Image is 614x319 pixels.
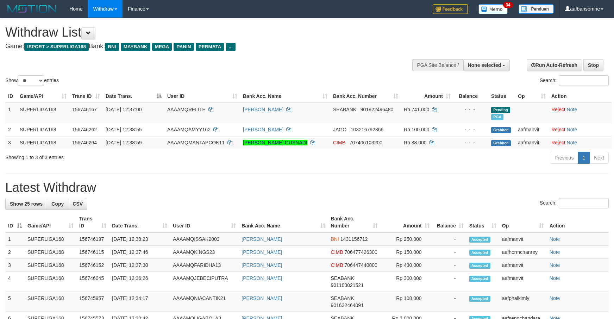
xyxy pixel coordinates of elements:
[432,232,466,246] td: -
[24,43,89,51] span: ISPORT > SUPERLIGA168
[76,212,109,232] th: Trans ID: activate to sort column ascending
[174,43,194,51] span: PANIN
[5,292,25,312] td: 5
[331,295,354,301] span: SEABANK
[468,62,501,68] span: None selected
[350,140,382,145] span: Copy 707406103200 to clipboard
[469,276,490,282] span: Accepted
[456,106,485,113] div: - - -
[549,136,612,149] td: ·
[17,136,69,149] td: SUPERLIGA168
[583,59,603,71] a: Stop
[5,272,25,292] td: 4
[170,212,239,232] th: User ID: activate to sort column ascending
[466,212,499,232] th: Status: activate to sort column ascending
[551,140,565,145] a: Reject
[550,249,560,255] a: Note
[10,201,43,207] span: Show 25 rows
[68,198,87,210] a: CSV
[351,127,383,132] span: Copy 103216792866 to clipboard
[5,75,59,86] label: Show entries
[549,103,612,123] td: ·
[567,107,577,112] a: Note
[5,103,17,123] td: 1
[164,90,240,103] th: User ID: activate to sort column ascending
[344,262,377,268] span: Copy 706447440800 to clipboard
[167,140,225,145] span: AAAAMQMANTAPCOK11
[499,272,547,292] td: aafmanvit
[331,302,364,308] span: Copy 901632464091 to clipboard
[333,127,346,132] span: JAGO
[503,2,513,8] span: 34
[76,272,109,292] td: 156746045
[18,75,44,86] select: Showentries
[381,272,432,292] td: Rp 300,000
[404,127,429,132] span: Rp 100.000
[567,140,577,145] a: Note
[330,90,401,103] th: Bank Acc. Number: activate to sort column ascending
[17,103,69,123] td: SUPERLIGA168
[549,123,612,136] td: ·
[333,107,356,112] span: SEABANK
[551,107,565,112] a: Reject
[106,107,142,112] span: [DATE] 12:37:00
[25,246,76,259] td: SUPERLIGA168
[333,140,345,145] span: CIMB
[491,114,503,120] span: Marked by aafheankoy
[456,139,485,146] div: - - -
[105,43,119,51] span: BNI
[527,59,582,71] a: Run Auto-Refresh
[491,127,511,133] span: Grabbed
[381,292,432,312] td: Rp 108,000
[25,292,76,312] td: SUPERLIGA168
[550,295,560,301] a: Note
[559,75,609,86] input: Search:
[5,246,25,259] td: 2
[196,43,224,51] span: PERMATA
[226,43,235,51] span: ...
[242,295,282,301] a: [PERSON_NAME]
[103,90,164,103] th: Date Trans.: activate to sort column descending
[76,246,109,259] td: 156746115
[328,212,381,232] th: Bank Acc. Number: activate to sort column ascending
[432,292,466,312] td: -
[331,249,343,255] span: CIMB
[515,136,549,149] td: aafmanvit
[547,212,609,232] th: Action
[5,232,25,246] td: 1
[25,259,76,272] td: SUPERLIGA168
[540,198,609,208] label: Search:
[5,4,59,14] img: MOTION_logo.png
[17,123,69,136] td: SUPERLIGA168
[5,43,402,50] h4: Game: Bank:
[5,136,17,149] td: 3
[109,212,170,232] th: Date Trans.: activate to sort column ascending
[519,4,554,14] img: panduan.png
[51,201,64,207] span: Copy
[239,212,328,232] th: Bank Acc. Name: activate to sort column ascending
[240,90,330,103] th: Bank Acc. Name: activate to sort column ascending
[109,232,170,246] td: [DATE] 12:38:23
[72,127,97,132] span: 156746262
[109,272,170,292] td: [DATE] 12:36:26
[121,43,150,51] span: MAYBANK
[106,127,142,132] span: [DATE] 12:38:55
[344,249,377,255] span: Copy 706477426300 to clipboard
[170,292,239,312] td: AAAAMQNIACANTIK21
[381,246,432,259] td: Rp 150,000
[567,127,577,132] a: Note
[5,123,17,136] td: 2
[381,212,432,232] th: Amount: activate to sort column ascending
[5,151,251,161] div: Showing 1 to 3 of 3 entries
[578,152,590,164] a: 1
[152,43,172,51] span: MEGA
[412,59,463,71] div: PGA Site Balance /
[550,152,578,164] a: Previous
[469,296,490,302] span: Accepted
[469,250,490,256] span: Accepted
[69,90,103,103] th: Trans ID: activate to sort column ascending
[25,272,76,292] td: SUPERLIGA168
[404,140,427,145] span: Rp 88.000
[5,90,17,103] th: ID
[331,282,364,288] span: Copy 901103021521 to clipboard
